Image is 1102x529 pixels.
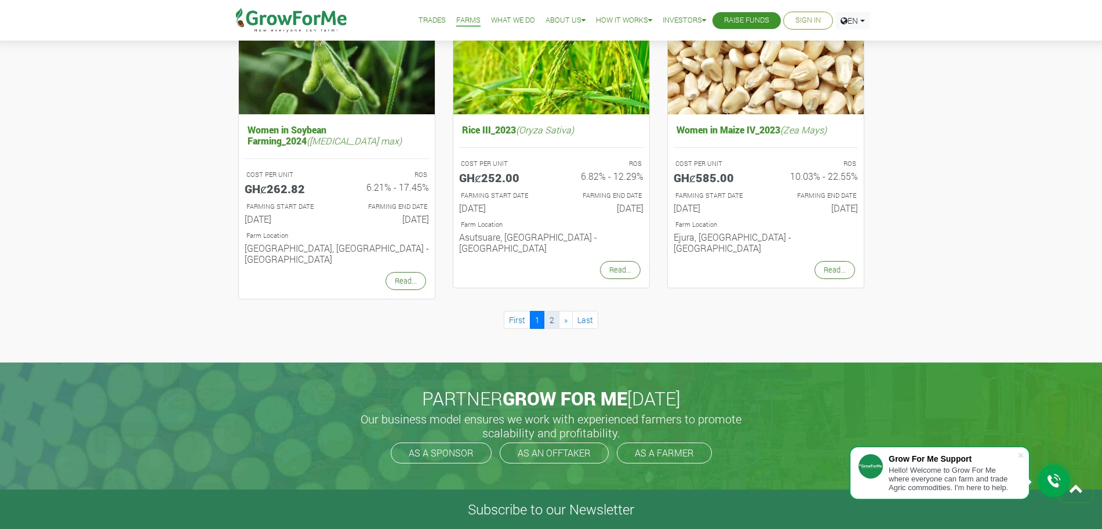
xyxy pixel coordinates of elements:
[544,311,559,329] a: 2
[562,191,642,201] p: FARMING END DATE
[780,124,827,136] i: (Zea Mays)
[345,213,429,224] h6: [DATE]
[491,15,535,27] a: What We Do
[562,159,642,169] p: ROS
[774,171,858,182] h6: 10.03% - 22.55%
[246,202,326,212] p: FARMING START DATE
[459,121,643,138] h5: Rice III_2023
[835,12,870,30] a: EN
[674,121,858,138] h5: Women in Maize IV_2023
[461,159,541,169] p: COST PER UNIT
[459,231,643,253] h6: Asutsuare, [GEOGRAPHIC_DATA] - [GEOGRAPHIC_DATA]
[385,272,426,290] a: Read...
[345,182,429,193] h6: 6.21% - 17.45%
[889,466,1017,492] div: Hello! Welcome to Grow For Me where everyone can farm and trade Agric commodities. I'm here to help.
[564,314,568,325] span: »
[503,386,627,411] span: GROW FOR ME
[516,124,574,136] i: (Oryza Sativa)
[674,202,757,213] h6: [DATE]
[675,159,755,169] p: COST PER UNIT
[617,443,712,463] a: AS A FARMER
[461,191,541,201] p: FARMING START DATE
[675,191,755,201] p: FARMING START DATE
[234,387,868,410] h2: PARTNER [DATE]
[572,311,598,329] a: Last
[456,15,481,27] a: Farms
[596,15,652,27] a: How it Works
[600,261,641,279] a: Read...
[459,171,543,184] h5: GHȼ252.00
[560,202,643,213] h6: [DATE]
[663,15,706,27] a: Investors
[774,202,858,213] h6: [DATE]
[461,220,642,230] p: Location of Farm
[246,170,326,180] p: COST PER UNIT
[560,171,643,182] h6: 6.82% - 12.29%
[500,443,609,463] a: AS AN OFFTAKER
[814,261,855,279] a: Read...
[419,15,446,27] a: Trades
[674,231,858,253] h6: Ejura, [GEOGRAPHIC_DATA] - [GEOGRAPHIC_DATA]
[347,170,427,180] p: ROS
[530,311,545,329] a: 1
[459,202,543,213] h6: [DATE]
[545,15,585,27] a: About Us
[246,231,427,241] p: Location of Farm
[776,159,856,169] p: ROS
[14,501,1088,518] h4: Subscribe to our Newsletter
[391,443,492,463] a: AS A SPONSOR
[245,182,328,195] h5: GHȼ262.82
[245,242,429,264] h6: [GEOGRAPHIC_DATA], [GEOGRAPHIC_DATA] - [GEOGRAPHIC_DATA]
[245,213,328,224] h6: [DATE]
[724,15,769,27] a: Raise Funds
[347,202,427,212] p: FARMING END DATE
[776,191,856,201] p: FARMING END DATE
[307,135,402,147] i: ([MEDICAL_DATA] max)
[504,311,530,329] a: First
[795,15,821,27] a: Sign In
[245,121,429,149] h5: Women in Soybean Farming_2024
[348,412,754,440] h5: Our business model ensures we work with experienced farmers to promote scalability and profitabil...
[238,311,864,329] nav: Page Navigation
[674,171,757,184] h5: GHȼ585.00
[889,454,1017,463] div: Grow For Me Support
[675,220,856,230] p: Location of Farm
